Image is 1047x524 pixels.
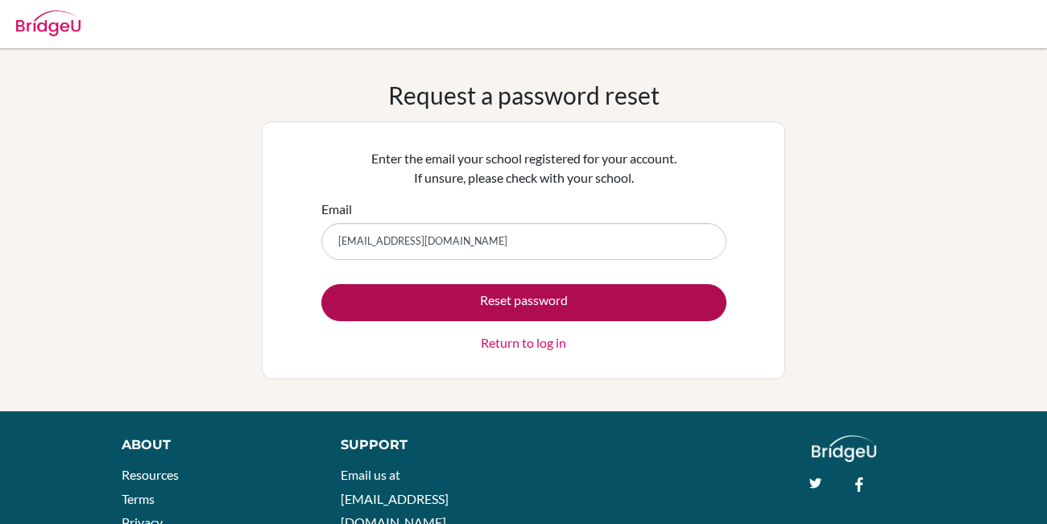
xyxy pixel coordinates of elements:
label: Email [321,200,352,219]
p: Enter the email your school registered for your account. If unsure, please check with your school. [321,149,726,188]
a: Return to log in [481,333,566,353]
h1: Request a password reset [388,80,660,109]
div: Support [341,435,507,455]
a: Terms [122,491,155,506]
img: logo_white@2x-f4f0deed5e89b7ecb1c2cc34c3e3d731f90f0f143d5ea2071677605dd97b5244.png [812,435,877,462]
img: Bridge-U [16,10,81,36]
div: About [122,435,304,455]
a: Resources [122,467,179,482]
button: Reset password [321,284,726,321]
